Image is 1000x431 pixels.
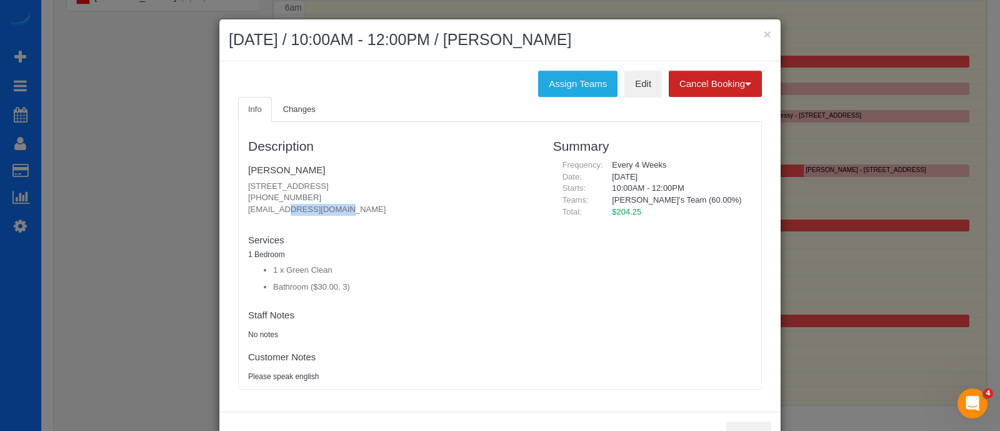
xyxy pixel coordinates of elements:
[273,265,534,276] li: 1 x Green Clean
[562,172,582,181] span: Date:
[283,104,316,114] span: Changes
[983,388,993,398] span: 4
[248,310,534,321] h4: Staff Notes
[553,139,752,153] h3: Summary
[562,195,589,205] span: Teams:
[248,139,534,153] h3: Description
[248,235,534,246] h4: Services
[538,71,617,97] button: Assign Teams
[273,97,326,123] a: Changes
[602,183,752,195] div: 10:00AM - 12:00PM
[238,97,272,123] a: Info
[562,160,603,170] span: Frequency:
[612,195,742,206] li: [PERSON_NAME]'s Team (60.00%)
[248,104,262,114] span: Info
[248,352,534,363] h4: Customer Notes
[229,29,771,51] h2: [DATE] / 10:00AM - 12:00PM / [PERSON_NAME]
[669,71,762,97] button: Cancel Booking
[957,388,987,418] iframe: Intercom live chat
[562,207,582,216] span: Total:
[248,372,534,382] pre: Please speak english
[624,71,662,97] a: Edit
[602,171,752,183] div: [DATE]
[248,181,534,216] p: [STREET_ADDRESS] [PHONE_NUMBER] [EMAIL_ADDRESS][DOMAIN_NAME]
[562,183,586,193] span: Starts:
[612,207,641,216] span: $204.25
[602,160,752,171] div: Every 4 Weeks
[248,251,534,259] h5: 1 Bedroom
[248,330,534,340] pre: No notes
[248,165,325,175] a: [PERSON_NAME]
[764,28,771,41] button: ×
[273,281,534,293] li: Bathroom ($30.00, 3)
